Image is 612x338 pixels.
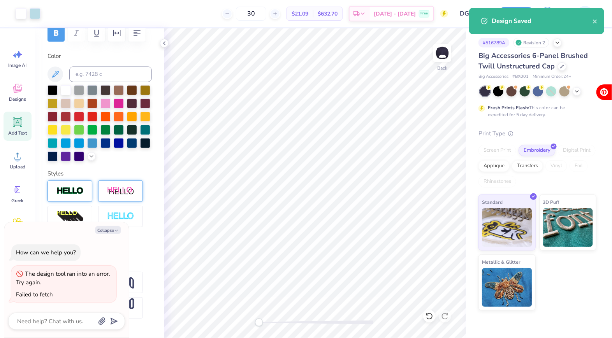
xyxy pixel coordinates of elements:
[564,6,596,21] a: KB
[420,11,428,16] span: Free
[318,10,338,18] span: $632.70
[16,249,76,256] div: How can we help you?
[9,62,27,68] span: Image AI
[593,16,598,26] button: close
[236,7,266,21] input: – –
[107,186,134,196] img: Shadow
[47,52,152,61] label: Color
[16,291,53,298] div: Failed to fetch
[543,208,593,247] img: 3D Puff
[12,198,24,204] span: Greek
[374,10,416,18] span: [DATE] - [DATE]
[9,96,26,102] span: Designs
[107,212,134,221] img: Negative Space
[255,319,263,326] div: Accessibility label
[16,270,110,287] div: The design tool ran into an error. Try again.
[292,10,308,18] span: $21.09
[492,16,593,26] div: Design Saved
[47,169,63,178] label: Styles
[482,268,532,307] img: Metallic & Glitter
[482,258,521,266] span: Metallic & Glitter
[56,187,84,196] img: Stroke
[95,226,121,234] button: Collapse
[8,130,27,136] span: Add Text
[482,208,532,247] img: Standard
[454,6,492,21] input: Untitled Design
[56,210,84,223] img: 3D Illusion
[10,164,25,170] span: Upload
[69,67,152,82] input: e.g. 7428 c
[577,6,593,21] img: Katie Binkowski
